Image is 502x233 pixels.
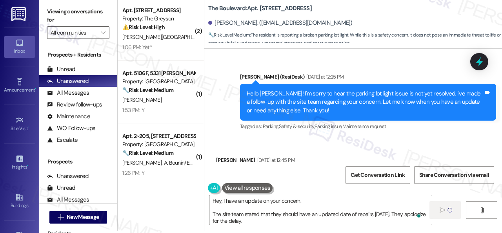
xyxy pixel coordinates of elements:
[4,191,35,212] a: Buildings
[122,159,164,166] span: [PERSON_NAME]
[414,166,494,184] button: Share Conversation via email
[240,121,496,132] div: Tagged as:
[101,29,105,36] i: 
[47,77,89,85] div: Unanswered
[58,214,64,220] i: 
[35,86,36,92] span: •
[39,51,117,59] div: Prospects + Residents
[49,211,107,224] button: New Message
[208,32,250,38] strong: 🔧 Risk Level: Medium
[255,156,295,164] div: [DATE] at 12:45 PM
[47,136,78,144] div: Escalate
[164,159,197,166] span: A. Bounin/Emp
[342,123,386,130] span: Maintenance request
[11,7,27,21] img: ResiDesk Logo
[440,207,446,213] i: 
[47,172,89,180] div: Unanswered
[28,125,29,130] span: •
[346,166,410,184] button: Get Conversation Link
[208,31,502,48] span: : The resident is reporting a broken parking lot light. While this is a safety concern, it does n...
[304,73,344,81] div: [DATE] at 12:25 PM
[479,207,485,213] i: 
[122,69,195,77] div: Apt. 5106F, 5331 [PERSON_NAME]
[47,196,89,204] div: All Messages
[122,149,173,156] strong: 🔧 Risk Level: Medium
[47,65,75,73] div: Unread
[122,96,162,103] span: [PERSON_NAME]
[122,33,214,40] span: [PERSON_NAME][GEOGRAPHIC_DATA]
[4,114,35,135] a: Site Visit •
[39,158,117,166] div: Prospects
[122,106,144,114] div: 1:53 PM: Y
[122,132,195,140] div: Apt. 2~205, [STREET_ADDRESS][US_STATE]
[4,152,35,173] a: Insights •
[67,213,99,221] span: New Message
[122,77,195,86] div: Property: [GEOGRAPHIC_DATA]
[247,90,484,115] div: Hello [PERSON_NAME]! I'm sorry to hear the parking lot light issue is not yet resolved. I've made...
[4,36,35,57] a: Inbox
[122,86,173,94] strong: 🔧 Risk Level: Medium
[122,169,144,176] div: 1:26 PM: Y
[47,101,102,109] div: Review follow-ups
[216,156,295,167] div: [PERSON_NAME]
[315,123,342,130] span: Parking issue ,
[122,6,195,15] div: Apt. [STREET_ADDRESS]
[208,4,312,13] b: The Boulevard: Apt. [STREET_ADDRESS]
[351,171,405,179] span: Get Conversation Link
[47,6,109,26] label: Viewing conversations for
[209,195,432,225] textarea: To enrich screen reader interactions, please activate Accessibility in Grammarly extension settings
[122,44,152,51] div: 1:06 PM: Yet*
[122,140,195,149] div: Property: [GEOGRAPHIC_DATA]
[419,171,489,179] span: Share Conversation via email
[27,163,28,169] span: •
[208,19,353,27] div: [PERSON_NAME]. ([EMAIL_ADDRESS][DOMAIN_NAME])
[240,73,496,84] div: [PERSON_NAME] (ResiDesk)
[47,184,75,192] div: Unread
[263,123,279,130] span: Parking ,
[47,112,90,121] div: Maintenance
[122,24,165,31] strong: ⚠️ Risk Level: High
[122,15,195,23] div: Property: The Greyson
[51,26,97,39] input: All communities
[279,123,315,130] span: Safety & security ,
[47,89,89,97] div: All Messages
[47,124,95,132] div: WO Follow-ups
